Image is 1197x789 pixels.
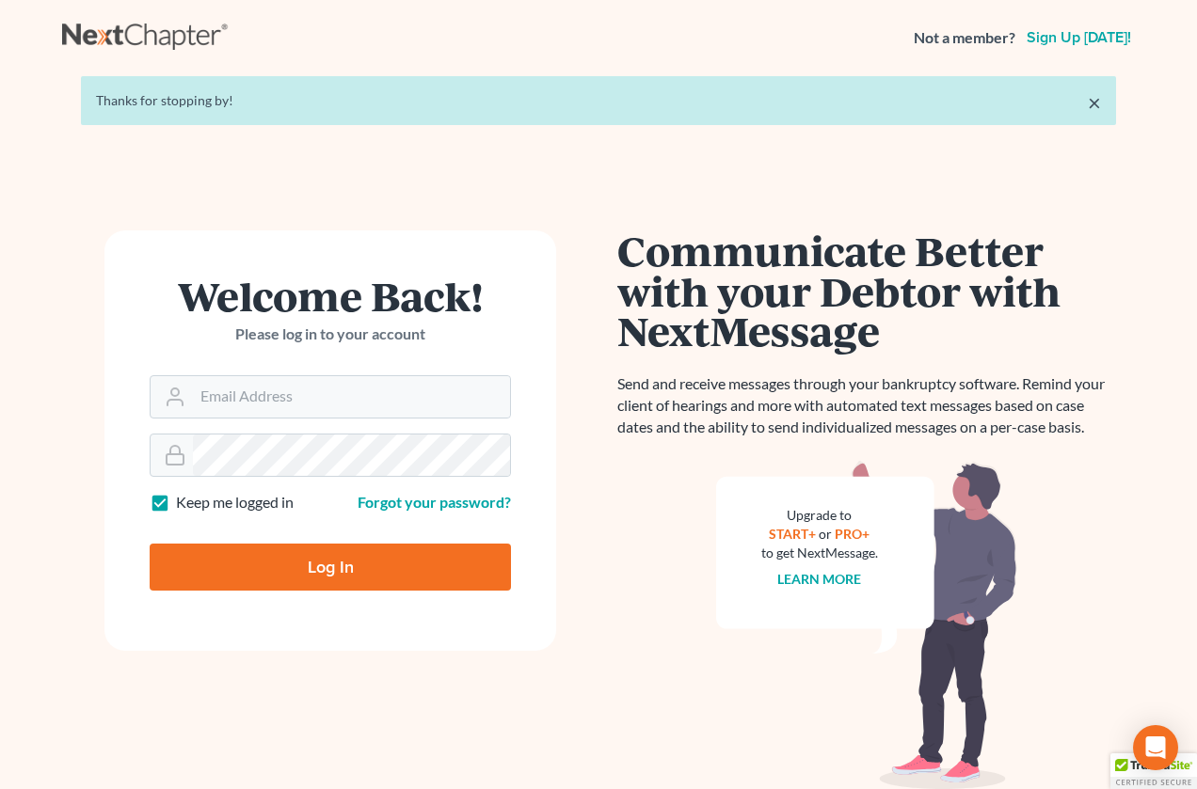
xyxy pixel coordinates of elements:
[150,276,511,316] h1: Welcome Back!
[820,526,833,542] span: or
[1133,725,1178,770] div: Open Intercom Messenger
[914,27,1015,49] strong: Not a member?
[150,544,511,591] input: Log In
[1110,753,1197,789] div: TrustedSite Certified
[836,526,870,542] a: PRO+
[96,91,1101,110] div: Thanks for stopping by!
[150,323,511,345] p: Please log in to your account
[1088,91,1101,114] a: ×
[761,506,878,525] div: Upgrade to
[176,492,294,513] label: Keep me logged in
[617,373,1116,438] p: Send and receive messages through your bankruptcy software. Remind your client of hearings and mo...
[617,230,1116,351] h1: Communicate Better with your Debtor with NextMessage
[358,493,511,511] a: Forgot your password?
[778,571,862,587] a: Learn more
[770,526,817,542] a: START+
[1023,30,1135,45] a: Sign up [DATE]!
[761,544,878,562] div: to get NextMessage.
[193,376,510,418] input: Email Address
